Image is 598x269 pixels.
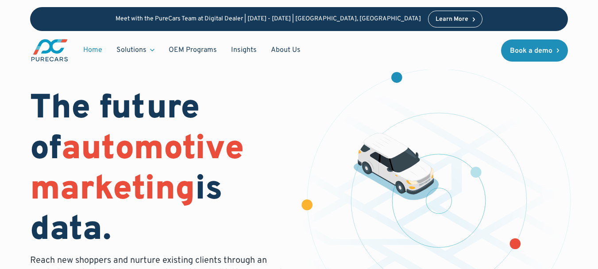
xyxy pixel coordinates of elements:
p: Meet with the PureCars Team at Digital Dealer | [DATE] - [DATE] | [GEOGRAPHIC_DATA], [GEOGRAPHIC_... [116,16,421,23]
a: Book a demo [501,39,568,62]
a: OEM Programs [162,42,224,58]
div: Solutions [116,45,147,55]
div: Learn More [436,16,468,23]
span: automotive marketing [30,129,244,211]
a: About Us [264,42,308,58]
img: purecars logo [30,38,69,62]
a: Home [76,42,109,58]
h1: The future of is data. [30,89,289,251]
a: Insights [224,42,264,58]
img: illustration of a vehicle [354,133,439,200]
a: Learn More [428,11,483,27]
div: Solutions [109,42,162,58]
div: Book a demo [510,47,552,55]
a: main [30,38,69,62]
